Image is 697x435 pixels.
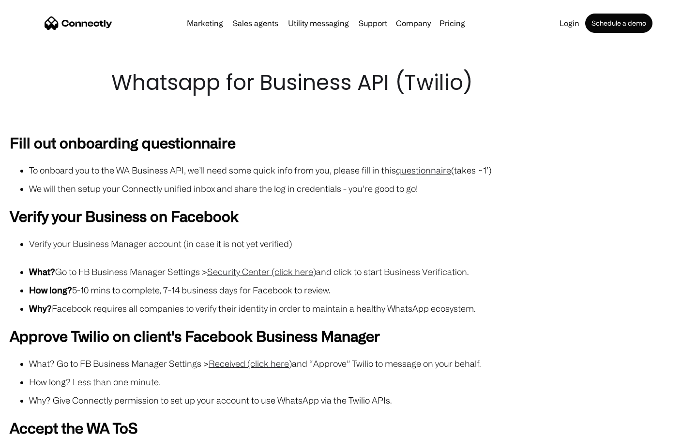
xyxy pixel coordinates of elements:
a: Login [556,19,583,27]
h1: Whatsapp for Business API (Twilio) [111,68,586,98]
a: Received (click here) [209,359,292,368]
a: Utility messaging [284,19,353,27]
li: How long? Less than one minute. [29,375,687,389]
strong: Fill out onboarding questionnaire [10,134,236,151]
li: What? Go to FB Business Manager Settings > and “Approve” Twilio to message on your behalf. [29,357,687,370]
strong: What? [29,267,55,276]
li: Verify your Business Manager account (in case it is not yet verified) [29,237,687,250]
a: Schedule a demo [585,14,652,33]
aside: Language selected: English [10,418,58,432]
a: Support [355,19,391,27]
a: Marketing [183,19,227,27]
li: Why? Give Connectly permission to set up your account to use WhatsApp via the Twilio APIs. [29,393,687,407]
a: Security Center (click here) [207,267,316,276]
a: Pricing [436,19,469,27]
strong: Approve Twilio on client's Facebook Business Manager [10,328,380,344]
div: Company [396,16,431,30]
ul: Language list [19,418,58,432]
strong: Verify your Business on Facebook [10,208,239,224]
li: To onboard you to the WA Business API, we’ll need some quick info from you, please fill in this (... [29,163,687,177]
li: We will then setup your Connectly unified inbox and share the log in credentials - you’re good to... [29,182,687,195]
strong: Why? [29,304,52,313]
a: Sales agents [229,19,282,27]
li: Facebook requires all companies to verify their identity in order to maintain a healthy WhatsApp ... [29,302,687,315]
strong: How long? [29,285,72,295]
li: Go to FB Business Manager Settings > and click to start Business Verification. [29,265,687,278]
a: questionnaire [396,165,451,175]
li: 5-10 mins to complete, 7-14 business days for Facebook to review. [29,283,687,297]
